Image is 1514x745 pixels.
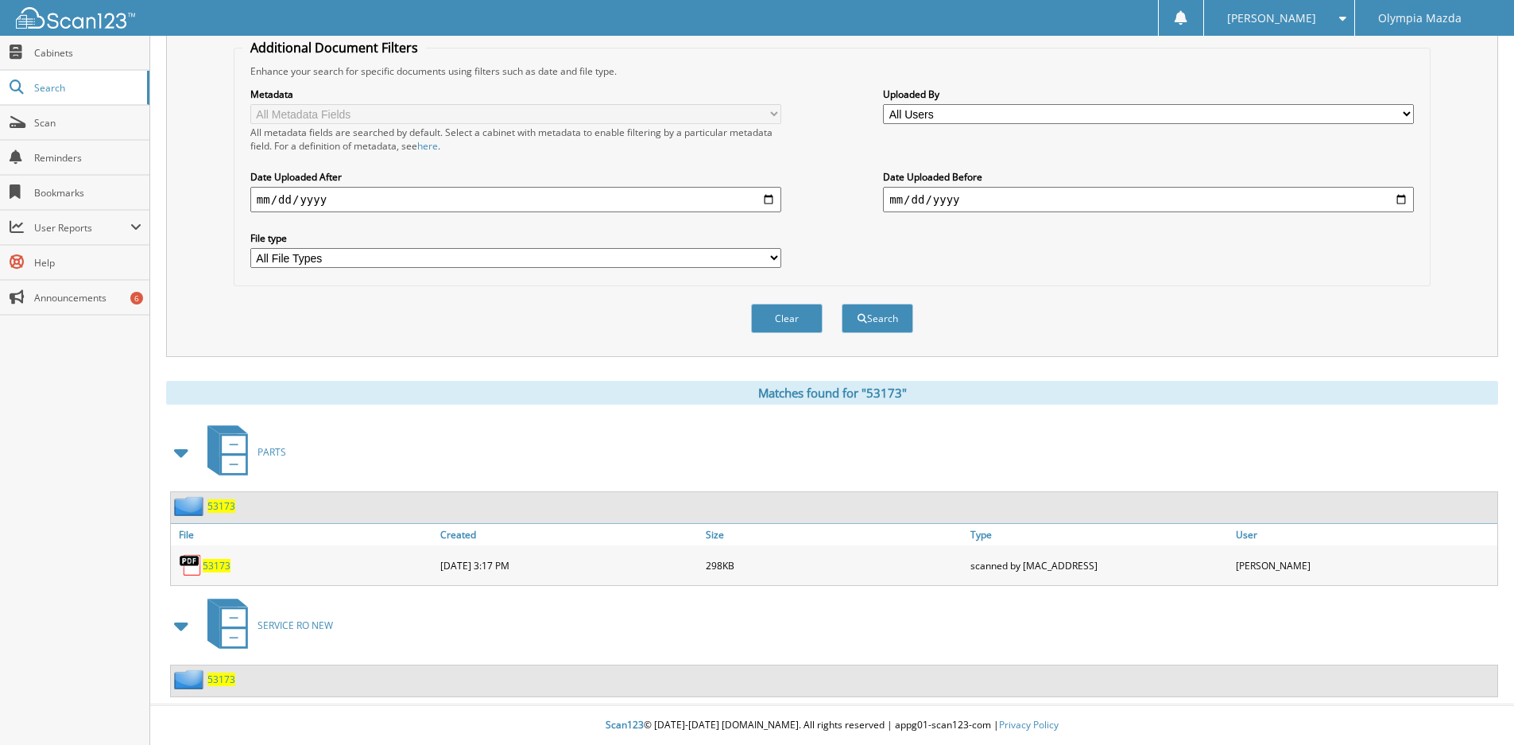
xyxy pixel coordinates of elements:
[34,46,141,60] span: Cabinets
[171,524,436,545] a: File
[1227,14,1316,23] span: [PERSON_NAME]
[250,187,781,212] input: start
[250,87,781,101] label: Metadata
[207,499,235,513] a: 53173
[242,64,1422,78] div: Enhance your search for specific documents using filters such as date and file type.
[257,619,333,632] span: SERVICE RO NEW
[34,186,141,200] span: Bookmarks
[34,151,141,165] span: Reminders
[250,231,781,245] label: File type
[417,139,438,153] a: here
[174,669,207,689] img: folder2.png
[130,292,143,305] div: 6
[242,39,426,56] legend: Additional Document Filters
[1232,524,1497,545] a: User
[883,187,1414,212] input: end
[436,524,702,545] a: Created
[174,496,207,516] img: folder2.png
[179,553,203,577] img: PDF.png
[883,87,1414,101] label: Uploaded By
[702,524,967,545] a: Size
[966,524,1232,545] a: Type
[34,291,141,305] span: Announcements
[198,594,333,657] a: SERVICE RO NEW
[966,549,1232,581] div: scanned by [MAC_ADDRESS]
[34,221,130,235] span: User Reports
[842,304,913,333] button: Search
[34,81,139,95] span: Search
[16,7,135,29] img: scan123-logo-white.svg
[198,421,286,483] a: PARTS
[436,549,702,581] div: [DATE] 3:17 PM
[34,116,141,130] span: Scan
[999,718,1059,731] a: Privacy Policy
[257,445,286,459] span: PARTS
[883,170,1414,184] label: Date Uploaded Before
[203,559,230,572] a: 53173
[1378,14,1462,23] span: Olympia Mazda
[702,549,967,581] div: 298KB
[250,170,781,184] label: Date Uploaded After
[207,673,235,686] a: 53173
[1232,549,1497,581] div: [PERSON_NAME]
[751,304,823,333] button: Clear
[250,126,781,153] div: All metadata fields are searched by default. Select a cabinet with metadata to enable filtering b...
[150,706,1514,745] div: © [DATE]-[DATE] [DOMAIN_NAME]. All rights reserved | appg01-scan123-com |
[166,381,1498,405] div: Matches found for "53173"
[606,718,644,731] span: Scan123
[34,256,141,270] span: Help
